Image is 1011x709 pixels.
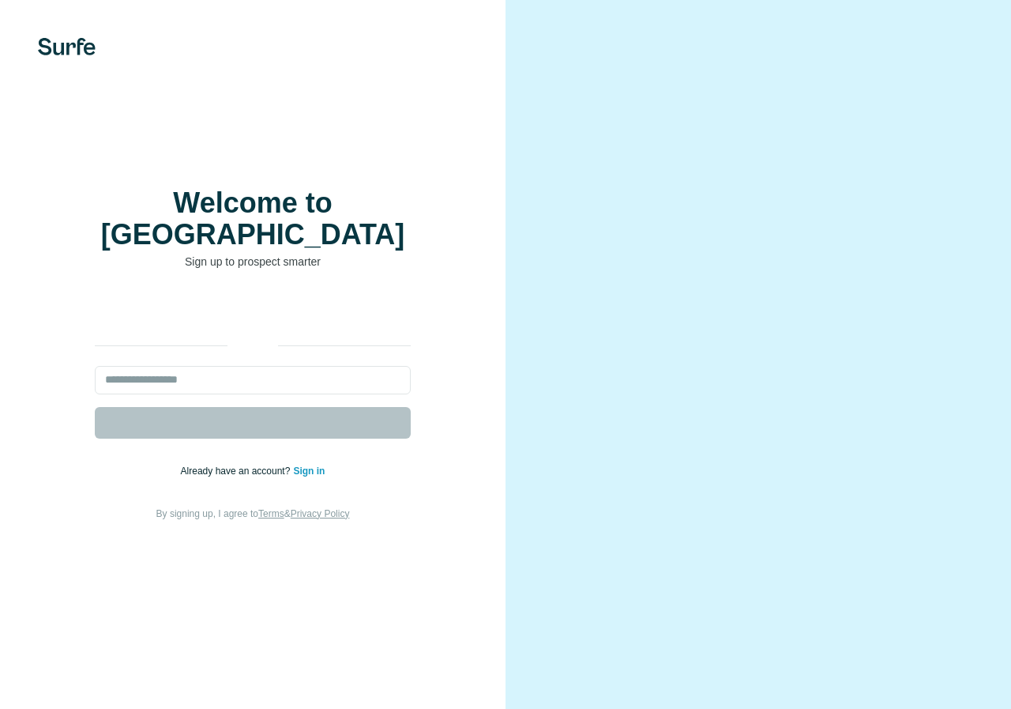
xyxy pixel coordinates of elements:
img: Surfe's logo [38,38,96,55]
a: Terms [258,508,284,519]
a: Privacy Policy [291,508,350,519]
span: Already have an account? [181,466,294,477]
h1: Welcome to [GEOGRAPHIC_DATA] [95,187,411,251]
p: or [227,339,278,353]
span: By signing up, I agree to & [156,508,350,519]
a: Sign in [293,466,325,477]
p: Sign up to prospect smarter [95,254,411,270]
iframe: Sign in with Google Button [87,293,419,328]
